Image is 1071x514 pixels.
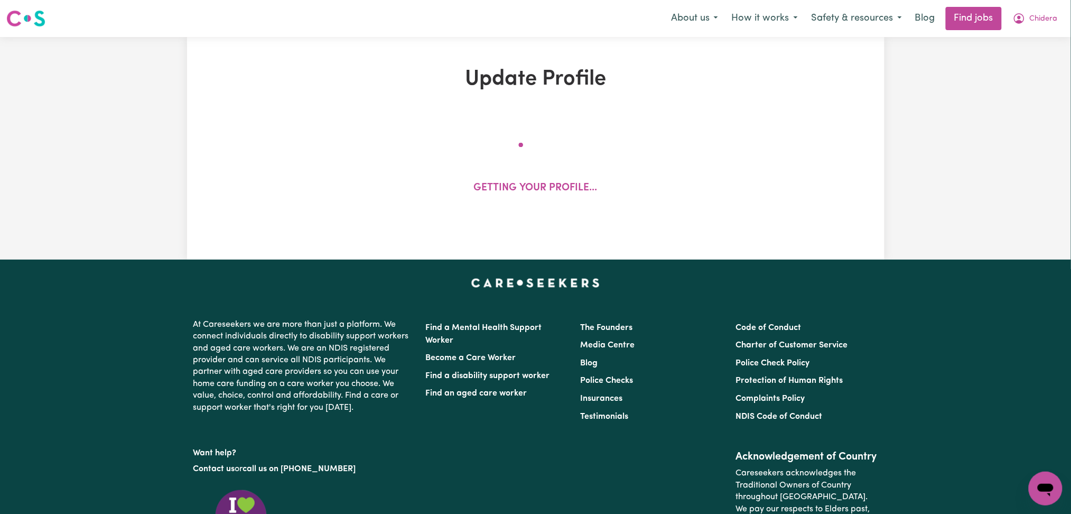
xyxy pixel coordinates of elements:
button: About us [664,7,725,30]
a: Find a disability support worker [426,372,550,380]
a: Protection of Human Rights [735,377,843,385]
button: My Account [1006,7,1065,30]
h1: Update Profile [310,67,762,92]
a: Testimonials [581,412,629,421]
button: How it works [725,7,805,30]
button: Safety & resources [805,7,909,30]
a: Careseekers home page [471,279,600,287]
a: Find a Mental Health Support Worker [426,324,542,345]
a: Find jobs [946,7,1002,30]
p: Getting your profile... [474,181,598,196]
a: Blog [909,7,942,30]
p: At Careseekers we are more than just a platform. We connect individuals directly to disability su... [193,315,413,418]
a: Careseekers logo [6,6,45,31]
a: Media Centre [581,341,635,350]
a: NDIS Code of Conduct [735,412,822,421]
span: Chidera [1030,13,1058,25]
a: Police Check Policy [735,359,809,368]
img: Careseekers logo [6,9,45,28]
a: Code of Conduct [735,324,801,332]
p: or [193,459,413,479]
p: Want help? [193,443,413,459]
a: Find an aged care worker [426,389,527,398]
h2: Acknowledgement of Country [735,451,878,463]
a: Blog [581,359,598,368]
a: call us on [PHONE_NUMBER] [243,465,356,473]
a: Charter of Customer Service [735,341,848,350]
a: The Founders [581,324,633,332]
a: Complaints Policy [735,394,805,403]
a: Become a Care Worker [426,354,516,362]
a: Contact us [193,465,235,473]
a: Insurances [581,394,623,403]
iframe: Button to launch messaging window [1029,472,1063,506]
a: Police Checks [581,377,634,385]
